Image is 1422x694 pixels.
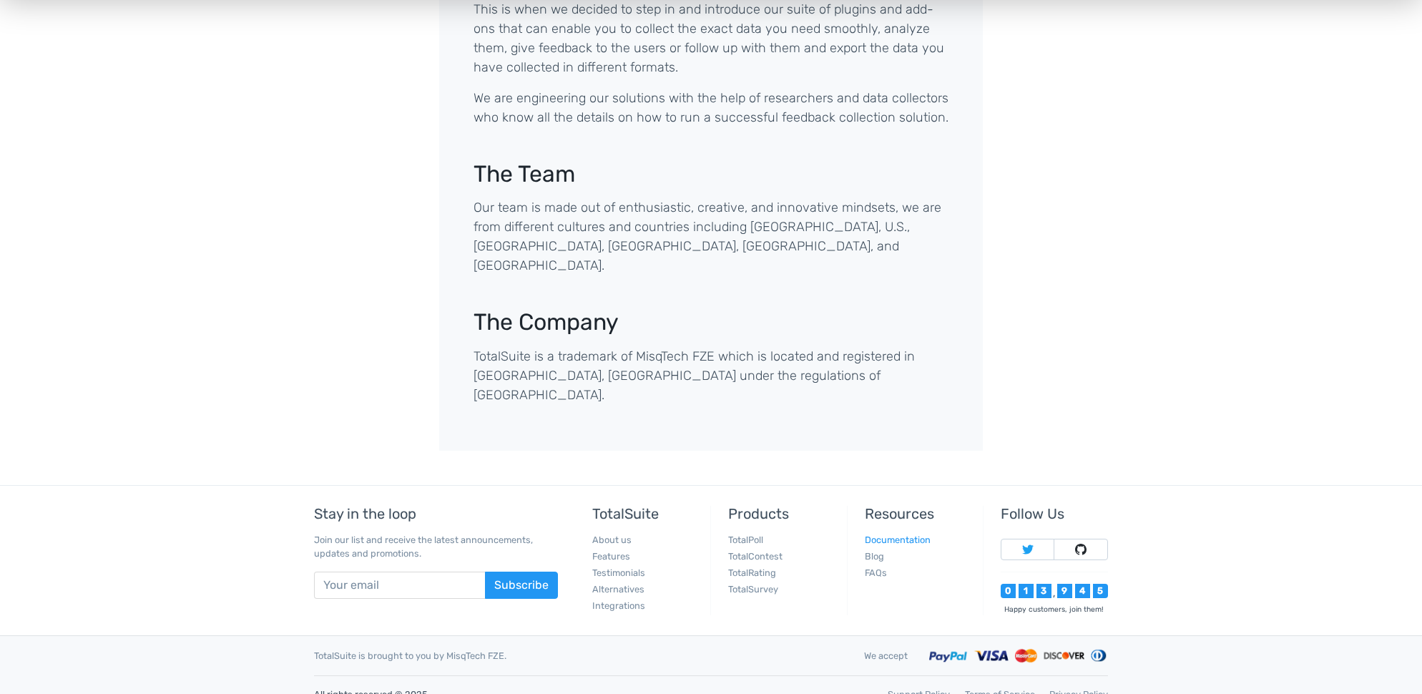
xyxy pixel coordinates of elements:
[865,534,931,545] a: Documentation
[314,533,558,560] p: Join our list and receive the latest announcements, updates and promotions.
[728,551,783,562] a: TotalContest
[1019,584,1034,599] div: 1
[1001,584,1016,599] div: 0
[1001,604,1108,615] div: Happy customers, join them!
[592,567,645,578] a: Testimonials
[303,649,853,663] div: TotalSuite is brought to you by MisqTech FZE.
[592,506,700,522] h5: TotalSuite
[1075,544,1087,555] img: Follow TotalSuite on Github
[853,649,918,663] div: We accept
[728,567,776,578] a: TotalRating
[1093,584,1108,599] div: 5
[929,647,1108,664] img: Accepted payment methods
[1051,590,1057,599] div: ,
[728,506,835,522] h5: Products
[865,506,972,522] h5: Resources
[474,89,948,127] p: We are engineering our solutions with the help of researchers and data collectors who know all th...
[865,551,884,562] a: Blog
[865,567,887,578] a: FAQs
[728,584,778,595] a: TotalSurvey
[592,600,645,611] a: Integrations
[592,551,630,562] a: Features
[474,347,948,405] p: TotalSuite is a trademark of MisqTech FZE which is located and registered in [GEOGRAPHIC_DATA], [...
[592,534,632,545] a: About us
[1022,544,1034,555] img: Follow TotalSuite on Twitter
[485,572,558,599] button: Subscribe
[474,310,948,335] h2: The Company
[728,534,763,545] a: TotalPoll
[314,572,486,599] input: Your email
[1001,506,1108,522] h5: Follow Us
[474,198,948,275] p: Our team is made out of enthusiastic, creative, and innovative mindsets, we are from different cu...
[474,162,948,187] h2: The Team
[592,584,644,595] a: Alternatives
[314,506,558,522] h5: Stay in the loop
[1036,584,1051,599] div: 3
[1057,584,1072,599] div: 9
[1075,584,1090,599] div: 4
